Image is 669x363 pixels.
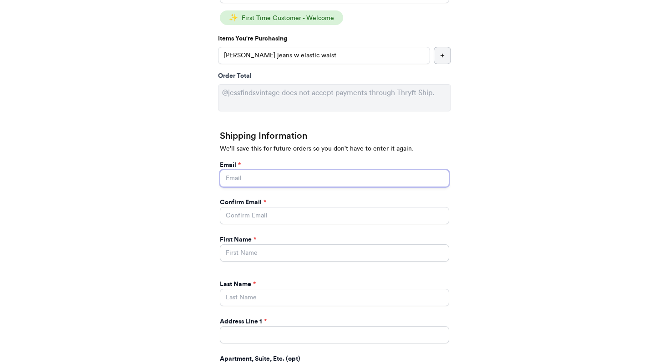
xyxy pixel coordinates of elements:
[242,15,334,21] span: First Time Customer - Welcome
[220,244,449,262] input: First Name
[220,235,256,244] label: First Name
[220,207,449,224] input: Confirm Email
[218,34,451,43] p: Items You're Purchasing
[220,280,256,289] label: Last Name
[220,144,449,153] p: We'll save this for future orders so you don't have to enter it again.
[229,14,238,21] span: ✨
[220,289,449,306] input: Last Name
[220,161,241,170] label: Email
[220,317,267,326] label: Address Line 1
[218,47,430,64] input: ex.funky hat
[220,198,266,207] label: Confirm Email
[220,170,449,187] input: Email
[218,71,451,81] div: Order Total
[220,130,449,142] h2: Shipping Information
